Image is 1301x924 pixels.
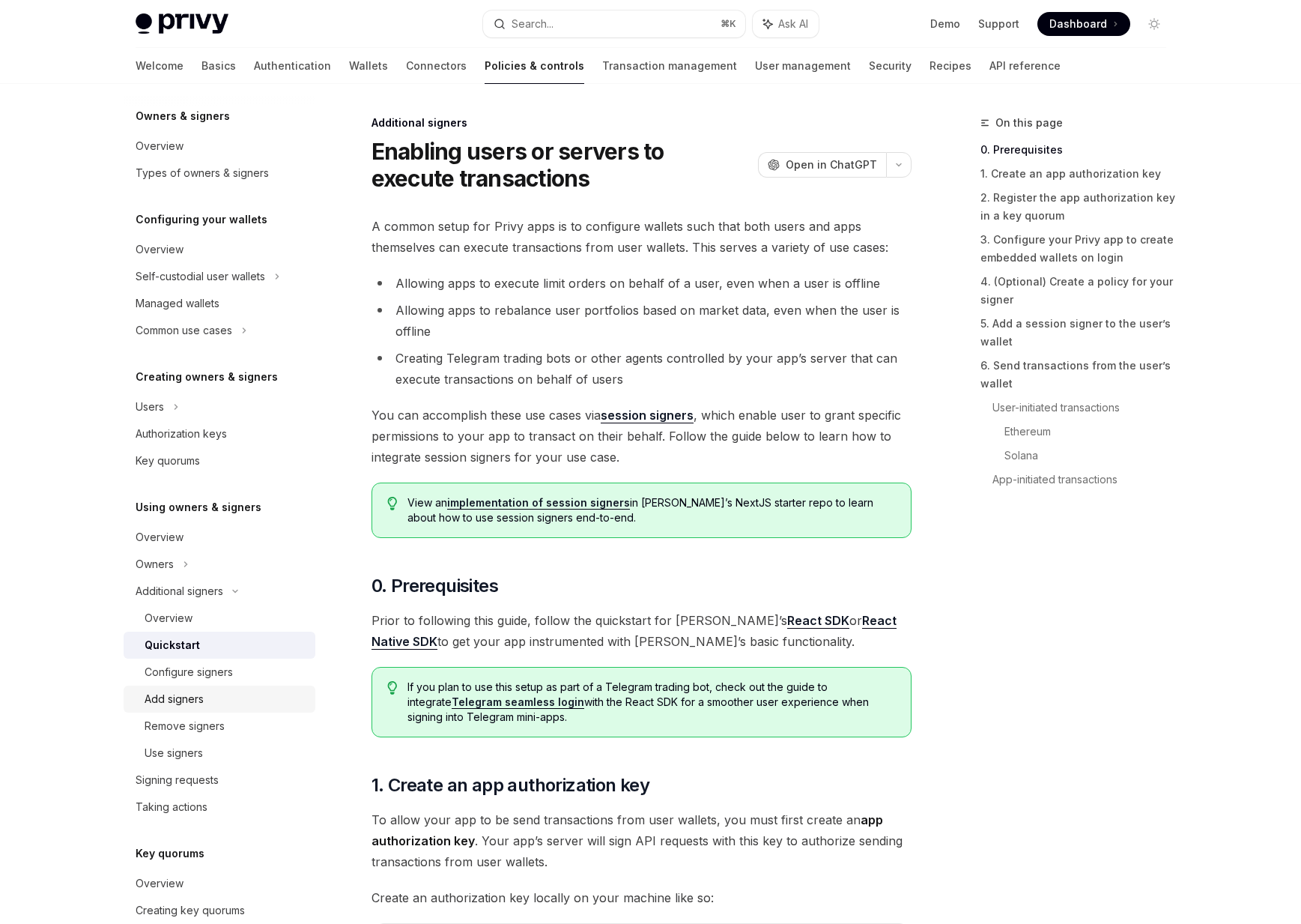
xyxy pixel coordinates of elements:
button: Search...⌘K [483,10,745,37]
div: Remove signers [145,717,225,735]
span: If you plan to use this setup as part of a Telegram trading bot, check out the guide to integrate... [407,680,895,725]
a: implementation of session signers [447,496,630,510]
a: Connectors [406,48,467,84]
a: Remove signers [124,713,315,740]
a: Recipes [929,48,971,84]
a: Overview [124,133,315,160]
div: Additional signers [372,115,912,130]
div: Users [136,398,164,416]
svg: Tip [387,497,398,510]
div: Overview [136,137,184,155]
div: Types of owners & signers [136,164,269,182]
a: User-initiated transactions [992,396,1178,420]
div: Use signers [145,744,203,762]
a: Policies & controls [485,48,584,84]
a: Demo [930,16,960,31]
div: Signing requests [136,771,219,789]
li: Allowing apps to rebalance user portfolios based on market data, even when the user is offline [372,300,912,342]
span: ⌘ K [721,18,736,30]
h5: Owners & signers [136,107,230,125]
img: light logo [136,13,228,34]
h1: Enabling users or servers to execute transactions [372,138,752,192]
span: Open in ChatGPT [786,157,877,172]
a: Add signers [124,686,315,713]
a: 2. Register the app authorization key in a key quorum [980,186,1178,228]
a: session signers [601,408,694,423]
a: React SDK [787,613,849,629]
a: 1. Create an app authorization key [980,162,1178,186]
a: Overview [124,870,315,897]
div: Managed wallets [136,295,219,312]
div: Authorization keys [136,425,227,443]
div: Additional signers [136,582,223,600]
h5: Configuring your wallets [136,211,267,229]
a: Key quorums [124,447,315,474]
h5: Creating owners & signers [136,368,278,386]
a: Authentication [254,48,331,84]
a: 6. Send transactions from the user’s wallet [980,354,1178,396]
span: You can accomplish these use cases via , which enable user to grant specific permissions to your ... [372,405,912,468]
div: Owners [136,555,174,573]
a: Configure signers [124,659,315,686]
span: A common setup for Privy apps is to configure wallets such that both users and apps themselves ca... [372,216,912,258]
a: Signing requests [124,767,315,794]
a: Creating key quorums [124,897,315,924]
span: View an in [PERSON_NAME]’s NextJS starter repo to learn about how to use session signers end-to-end. [407,495,895,525]
a: Overview [124,236,315,263]
div: Overview [136,875,184,893]
a: Dashboard [1037,12,1130,36]
a: Overview [124,524,315,551]
a: Managed wallets [124,290,315,317]
h5: Using owners & signers [136,498,261,516]
a: Use signers [124,740,315,767]
div: Overview [136,528,184,546]
a: Transaction management [602,48,737,84]
a: Overview [124,605,315,632]
a: App-initiated transactions [992,468,1178,492]
span: On this page [995,114,1063,132]
div: Search... [512,15,554,33]
button: Open in ChatGPT [758,152,886,178]
a: User management [755,48,851,84]
a: Solana [1004,444,1178,468]
button: Ask AI [753,10,819,37]
a: Types of owners & signers [124,160,315,187]
a: API reference [989,48,1061,84]
div: Creating key quorums [136,902,245,920]
a: 4. (Optional) Create a policy for your signer [980,270,1178,312]
li: Allowing apps to execute limit orders on behalf of a user, even when a user is offline [372,273,912,294]
a: Wallets [349,48,388,84]
div: Configure signers [145,663,233,681]
a: 5. Add a session signer to the user’s wallet [980,312,1178,354]
div: Common use cases [136,321,232,339]
a: Authorization keys [124,420,315,447]
span: Prior to following this guide, follow the quickstart for [PERSON_NAME]’s or to get your app instr... [372,610,912,652]
div: Key quorums [136,452,200,470]
span: 0. Prerequisites [372,574,498,598]
a: Support [978,16,1019,31]
div: Self-custodial user wallets [136,268,265,286]
span: 1. Create an app authorization key [372,773,650,797]
div: Overview [145,609,192,627]
div: Add signers [145,690,204,708]
span: Ask AI [778,16,808,31]
a: Quickstart [124,632,315,659]
div: Quickstart [145,636,200,654]
div: Taking actions [136,798,207,816]
button: Toggle dark mode [1142,12,1166,36]
li: Creating Telegram trading bots or other agents controlled by your app’s server that can execute t... [372,348,912,390]
a: Ethereum [1004,420,1178,444]
span: Dashboard [1049,16,1107,31]
a: Security [869,48,912,84]
span: To allow your app to be send transactions from user wallets, you must first create an . Your app’... [372,809,912,872]
a: Telegram seamless login [452,695,584,709]
span: Create an authorization key locally on your machine like so: [372,887,912,908]
a: Welcome [136,48,184,84]
a: Taking actions [124,794,315,821]
div: Overview [136,241,184,259]
svg: Tip [387,681,398,695]
a: Basics [201,48,236,84]
a: 3. Configure your Privy app to create embedded wallets on login [980,228,1178,270]
h5: Key quorums [136,845,204,863]
a: 0. Prerequisites [980,138,1178,162]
